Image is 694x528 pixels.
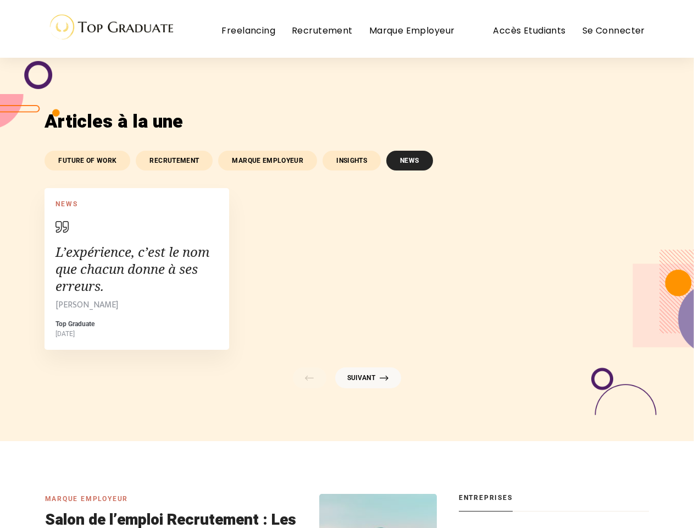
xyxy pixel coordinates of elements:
a: Suivant [335,367,401,388]
a: Marque Employeur [369,20,455,38]
cite: [PERSON_NAME] [55,299,218,312]
a: [DATE] [55,330,75,338]
a: INSIGHTS [323,151,381,170]
h3: Articles à la une [45,111,183,133]
a: FUTURE OF WORK [45,151,130,170]
a: MARQUE EMPLOYEUR [218,151,317,170]
a: Se Connecter [582,20,645,38]
a: NEWS [386,151,432,170]
a: RECRUTEMENT [136,151,213,170]
a: Accès Etudiants [493,20,565,38]
a: Recrutement [292,20,353,38]
a: Top Graduate [55,320,95,328]
a: Freelancing [221,20,275,38]
a: NEWS [55,200,77,208]
img: Blog [41,9,177,45]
